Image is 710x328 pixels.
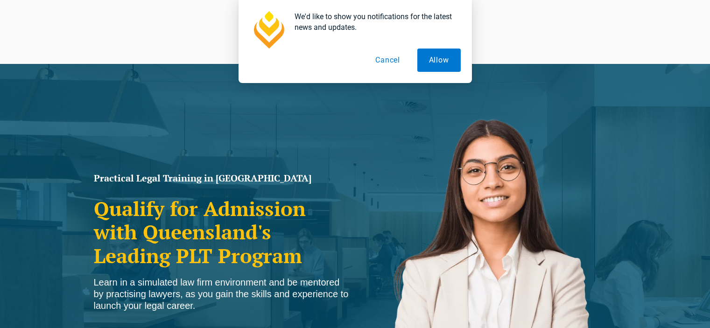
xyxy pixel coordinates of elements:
[250,11,287,49] img: notification icon
[94,197,351,267] h2: Qualify for Admission with Queensland's Leading PLT Program
[364,49,412,72] button: Cancel
[94,277,351,312] div: Learn in a simulated law firm environment and be mentored by practising lawyers, as you gain the ...
[417,49,461,72] button: Allow
[287,11,461,33] div: We'd like to show you notifications for the latest news and updates.
[94,174,351,183] h1: Practical Legal Training in [GEOGRAPHIC_DATA]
